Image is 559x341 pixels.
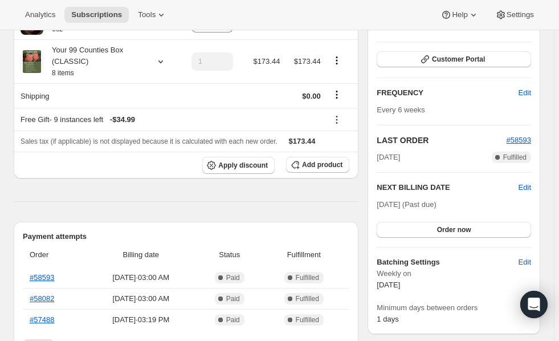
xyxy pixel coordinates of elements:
span: Help [452,10,467,19]
div: Free Gift - 9 instances left [21,114,321,125]
th: Shipping [14,83,178,108]
button: Customer Portal [377,51,531,67]
h6: Batching Settings [377,257,518,268]
span: Subscriptions [71,10,122,19]
span: Weekly on [377,268,531,279]
span: [DATE] · 03:00 AM [88,293,194,305]
span: Fulfilled [296,273,319,282]
span: Tools [138,10,156,19]
div: Your 99 Counties Box (CLASSIC) [43,44,146,79]
span: Analytics [25,10,55,19]
span: Add product [302,160,342,169]
span: Fulfilled [296,294,319,303]
span: $0.00 [302,92,321,100]
a: #58593 [30,273,54,282]
span: Paid [226,294,240,303]
h2: NEXT BILLING DATE [377,182,518,193]
button: Edit [512,253,538,271]
span: Order now [437,225,471,234]
button: Product actions [328,54,346,67]
button: Shipping actions [328,88,346,101]
span: [DATE] [377,152,400,163]
span: Every 6 weeks [377,105,425,114]
span: Fulfilled [503,153,527,162]
span: 1 days [377,315,398,323]
div: Open Intercom Messenger [520,291,548,318]
button: Edit [519,182,531,193]
th: Order [23,242,84,267]
span: [DATE] · 03:00 AM [88,272,194,283]
span: Status [201,249,258,261]
span: Edit [519,87,531,99]
button: Help [434,7,485,23]
button: Settings [488,7,541,23]
span: Paid [226,315,240,324]
button: Analytics [18,7,62,23]
span: Edit [519,257,531,268]
span: Apply discount [218,161,268,170]
span: $173.44 [294,57,321,66]
a: #58082 [30,294,54,303]
a: #57488 [30,315,54,324]
span: - $34.99 [110,114,135,125]
span: $173.44 [289,137,316,145]
h2: FREQUENCY [377,87,518,99]
span: Paid [226,273,240,282]
button: Edit [512,84,538,102]
span: $173.44 [253,57,280,66]
span: Billing date [88,249,194,261]
h2: Payment attempts [23,231,349,242]
span: [DATE] · 03:19 PM [88,314,194,326]
span: [DATE] [377,281,400,289]
span: Fulfilled [296,315,319,324]
small: 8 items [52,69,74,77]
span: Settings [507,10,534,19]
span: [DATE] (Past due) [377,200,436,209]
button: Add product [286,157,349,173]
span: Customer Portal [432,55,485,64]
a: #58593 [507,136,531,144]
button: Tools [131,7,174,23]
button: Apply discount [202,157,275,174]
span: Fulfillment [265,249,342,261]
button: #58593 [507,135,531,146]
span: Minimum days between orders [377,302,531,314]
button: Order now [377,222,531,238]
span: Sales tax (if applicable) is not displayed because it is calculated with each new order. [21,137,278,145]
h2: LAST ORDER [377,135,506,146]
button: Subscriptions [64,7,129,23]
